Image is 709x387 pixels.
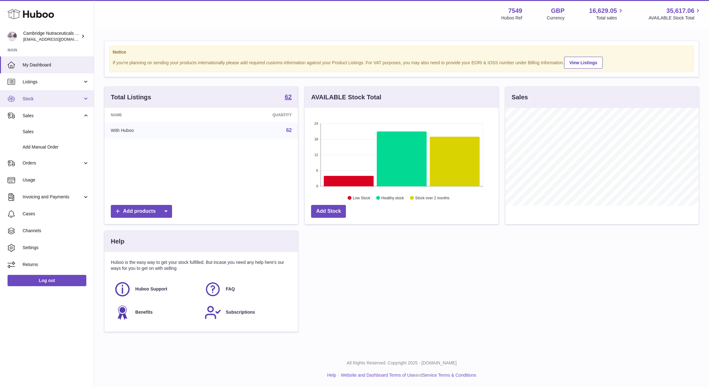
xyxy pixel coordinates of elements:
strong: GBP [551,7,564,15]
span: AVAILABLE Stock Total [648,15,701,21]
div: Cambridge Nutraceuticals Ltd [23,30,80,42]
a: 62 [285,94,292,101]
text: Low Stock [353,196,370,200]
text: 0 [316,184,318,188]
a: Help [327,373,336,378]
a: Benefits [114,304,198,321]
span: Add Manual Order [23,144,89,150]
a: 16,629.05 Total sales [589,7,624,21]
h3: Sales [512,93,528,102]
span: Listings [23,79,83,85]
text: 24 [314,122,318,125]
div: Currency [547,15,565,21]
span: Returns [23,262,89,268]
th: Quantity [207,108,298,122]
a: Huboo Support [114,281,198,298]
text: 18 [314,137,318,141]
text: Stock over 2 months [415,196,449,200]
text: 12 [314,153,318,157]
strong: 7549 [508,7,522,15]
p: All Rights Reserved. Copyright 2025 - [DOMAIN_NAME] [99,360,704,366]
span: Sales [23,129,89,135]
span: Usage [23,177,89,183]
p: Huboo is the easy way to get your stock fulfilled. But incase you need any help here's our ways f... [111,259,292,271]
span: Channels [23,228,89,234]
strong: 62 [285,94,292,100]
span: Invoicing and Payments [23,194,83,200]
a: Subscriptions [204,304,288,321]
text: Healthy stock [381,196,404,200]
span: FAQ [226,286,235,292]
span: Huboo Support [135,286,167,292]
span: Settings [23,245,89,251]
img: qvc@camnutra.com [8,32,17,41]
a: Add products [111,205,172,218]
h3: AVAILABLE Stock Total [311,93,381,102]
span: Cases [23,211,89,217]
span: Orders [23,160,83,166]
span: 35,617.06 [666,7,694,15]
span: Total sales [596,15,624,21]
span: Sales [23,113,83,119]
span: Subscriptions [226,309,255,315]
div: If you're planning on sending your products internationally please add required customs informati... [113,56,690,69]
th: Name [105,108,207,122]
text: 6 [316,169,318,172]
a: Website and Dashboard Terms of Use [341,373,415,378]
span: 16,629.05 [589,7,617,15]
span: [EMAIL_ADDRESS][DOMAIN_NAME] [23,37,92,42]
a: View Listings [564,57,603,69]
span: Benefits [135,309,153,315]
strong: Notice [113,49,690,55]
a: Log out [8,275,86,286]
a: 62 [286,128,292,133]
span: My Dashboard [23,62,89,68]
li: and [339,372,476,378]
a: FAQ [204,281,288,298]
h3: Help [111,237,124,246]
a: Add Stock [311,205,346,218]
h3: Total Listings [111,93,151,102]
a: 35,617.06 AVAILABLE Stock Total [648,7,701,21]
td: With Huboo [105,122,207,139]
a: Service Terms & Conditions [422,373,476,378]
div: Huboo Ref [501,15,522,21]
span: Stock [23,96,83,102]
